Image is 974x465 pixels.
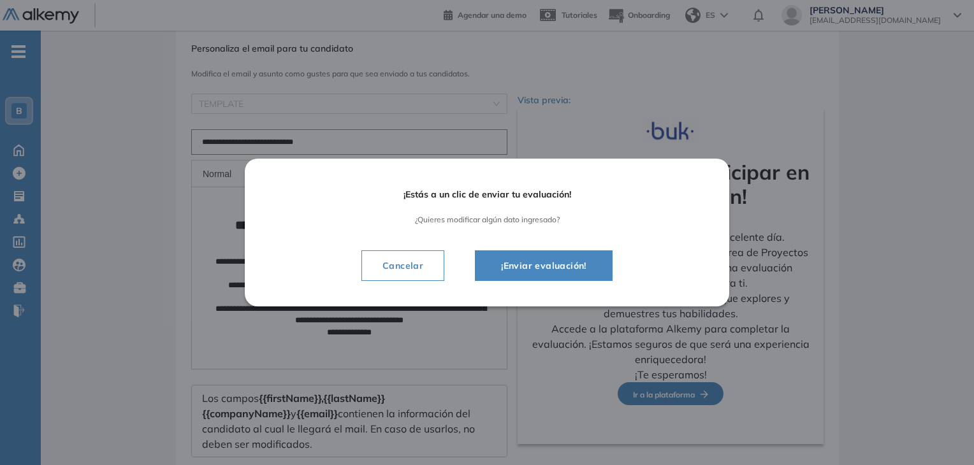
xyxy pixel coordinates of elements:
span: ¡Enviar evaluación! [491,258,597,273]
button: ¡Enviar evaluación! [475,250,613,281]
span: Cancelar [372,258,433,273]
span: ¡Estás a un clic de enviar tu evaluación! [280,189,694,200]
iframe: Chat Widget [910,404,974,465]
div: Widget de chat [910,404,974,465]
span: ¿Quieres modificar algún dato ingresado? [280,215,694,224]
button: Cancelar [361,250,444,281]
